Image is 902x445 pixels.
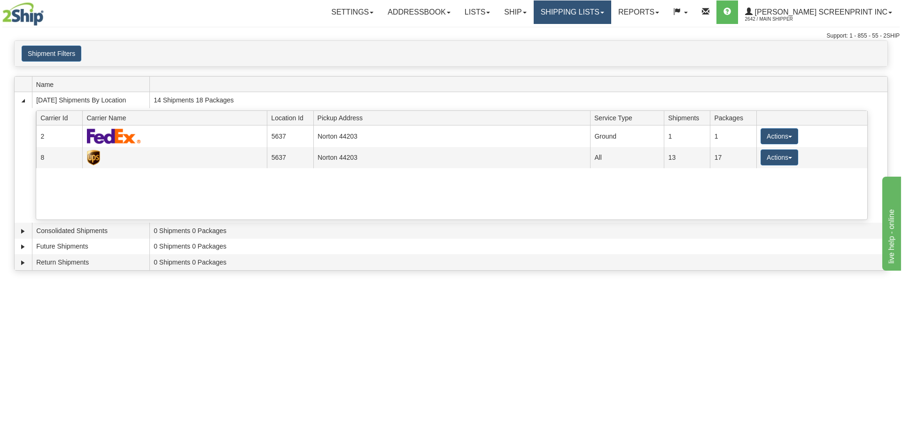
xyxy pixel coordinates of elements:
[18,258,28,267] a: Expand
[745,15,816,24] span: 2642 / Main Shipper
[668,110,710,125] span: Shipments
[2,32,900,40] div: Support: 1 - 855 - 55 - 2SHIP
[664,125,710,147] td: 1
[149,223,887,239] td: 0 Shipments 0 Packages
[324,0,381,24] a: Settings
[87,128,141,144] img: FedEx Express®
[880,174,901,270] iframe: chat widget
[761,128,798,144] button: Actions
[32,223,149,239] td: Consolidated Shipments
[86,110,267,125] span: Carrier Name
[40,110,83,125] span: Carrier Id
[36,77,149,92] span: Name
[32,92,149,108] td: [DATE] Shipments By Location
[738,0,899,24] a: [PERSON_NAME] Screenprint Inc 2642 / Main Shipper
[313,147,590,168] td: Norton 44203
[149,239,887,255] td: 0 Shipments 0 Packages
[267,147,313,168] td: 5637
[313,125,590,147] td: Norton 44203
[318,110,591,125] span: Pickup Address
[594,110,664,125] span: Service Type
[18,242,28,251] a: Expand
[87,150,100,165] img: UPS
[2,2,44,26] img: logo2642.jpg
[590,125,664,147] td: Ground
[36,147,82,168] td: 8
[753,8,887,16] span: [PERSON_NAME] Screenprint Inc
[710,125,756,147] td: 1
[267,125,313,147] td: 5637
[381,0,458,24] a: Addressbook
[149,92,887,108] td: 14 Shipments 18 Packages
[36,125,82,147] td: 2
[18,226,28,236] a: Expand
[7,6,87,17] div: live help - online
[458,0,497,24] a: Lists
[32,239,149,255] td: Future Shipments
[714,110,756,125] span: Packages
[271,110,313,125] span: Location Id
[710,147,756,168] td: 17
[611,0,666,24] a: Reports
[497,0,533,24] a: Ship
[18,96,28,105] a: Collapse
[590,147,664,168] td: All
[534,0,611,24] a: Shipping lists
[32,254,149,270] td: Return Shipments
[761,149,798,165] button: Actions
[664,147,710,168] td: 13
[22,46,81,62] button: Shipment Filters
[149,254,887,270] td: 0 Shipments 0 Packages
